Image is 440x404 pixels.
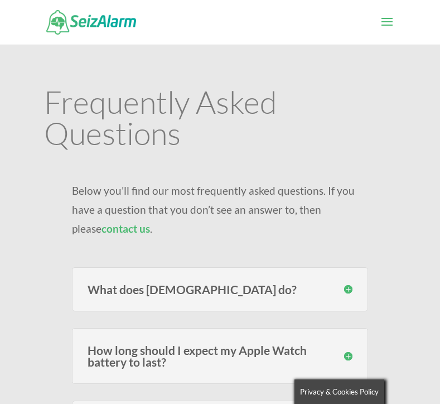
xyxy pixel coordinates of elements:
iframe: Help widget launcher [341,360,428,392]
p: Below you’ll find our most frequently asked questions. If you have a question that you don’t see ... [72,181,368,239]
a: contact us [101,222,150,235]
h1: Frequently Asked Questions [44,86,396,154]
span: Privacy & Cookies Policy [300,387,379,396]
h3: What does [DEMOGRAPHIC_DATA] do? [88,283,352,295]
h3: How long should I expect my Apple Watch battery to last? [88,344,352,368]
img: SeizAlarm [46,10,136,34]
